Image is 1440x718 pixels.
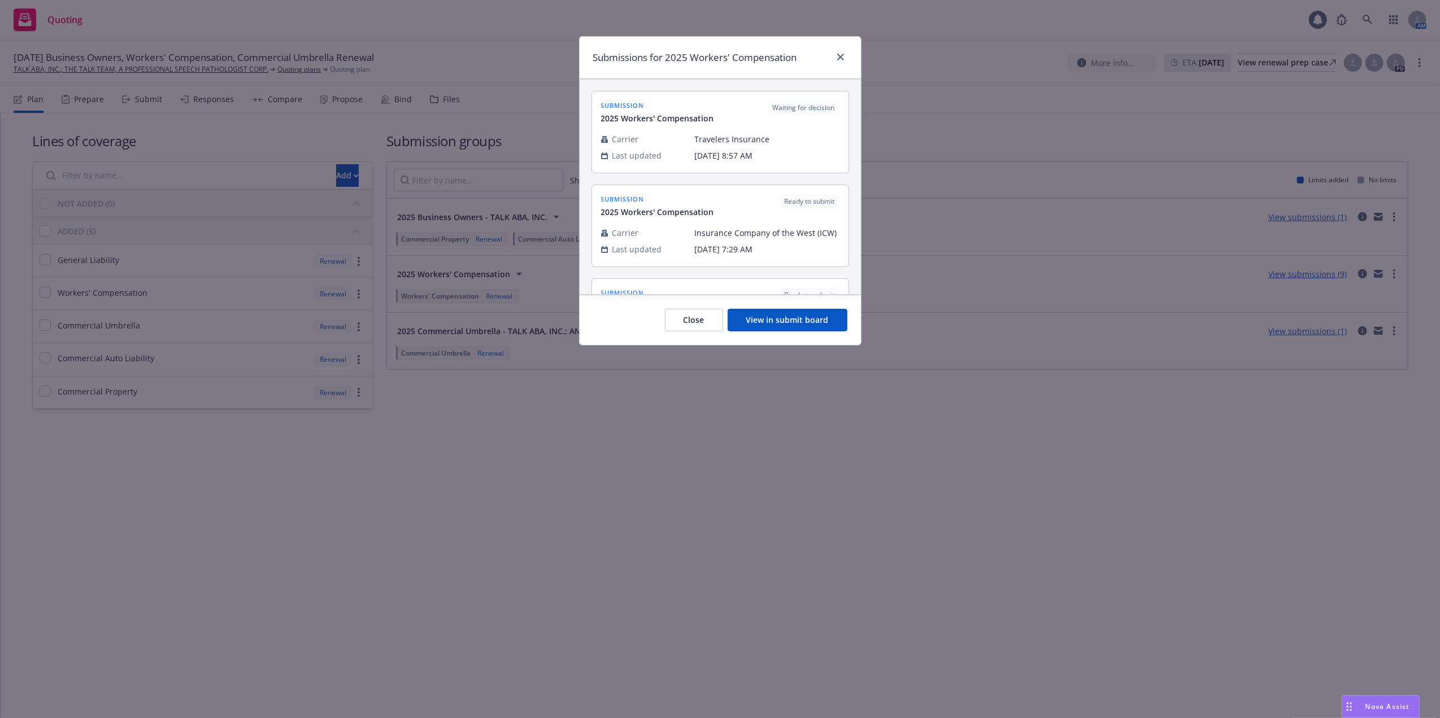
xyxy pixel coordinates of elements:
[785,196,835,207] span: Ready to submit
[601,100,714,110] span: submission
[695,133,839,145] span: Travelers Insurance
[612,150,662,161] span: Last updated
[1342,695,1420,718] button: Nova Assist
[834,50,847,64] a: close
[728,309,847,331] button: View in submit board
[593,50,797,65] h1: Submissions for 2025 Workers' Compensation
[785,290,835,300] span: Ready to submit
[695,243,839,255] span: [DATE] 7:29 AM
[601,288,714,297] span: submission
[695,227,839,239] span: Insurance Company of the West (ICW)
[601,112,714,124] span: 2025 Workers' Compensation
[612,227,639,239] span: Carrier
[1342,696,1356,717] div: Drag to move
[773,103,835,113] span: Waiting for decision
[1365,702,1410,711] span: Nova Assist
[601,194,714,204] span: submission
[665,309,723,331] button: Close
[612,243,662,255] span: Last updated
[612,133,639,145] span: Carrier
[695,150,839,161] span: [DATE] 8:57 AM
[601,206,714,218] span: 2025 Workers' Compensation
